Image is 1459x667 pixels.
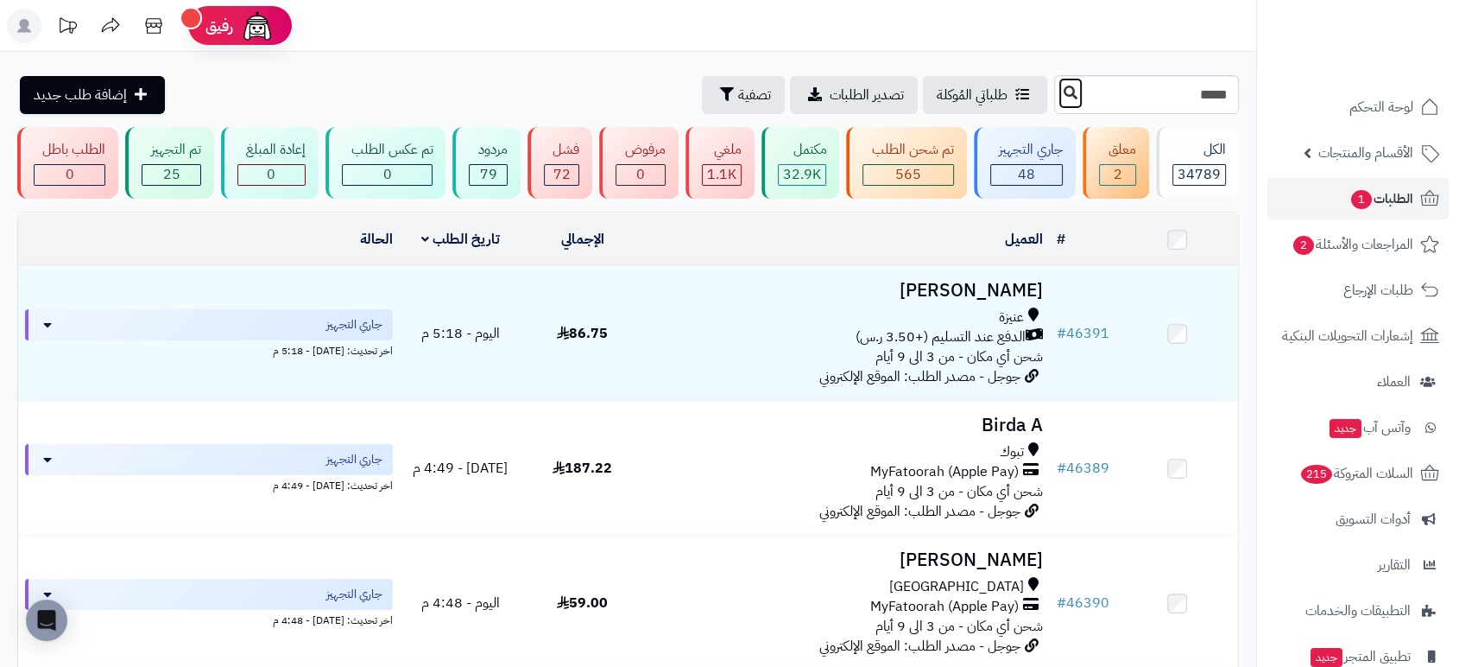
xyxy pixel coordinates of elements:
a: تم التجهيز 25 [122,127,217,199]
div: 0 [616,165,664,185]
span: 72 [553,164,571,185]
div: معلق [1099,140,1135,160]
span: اليوم - 4:48 م [421,593,500,613]
span: # [1057,458,1066,479]
a: المراجعات والأسئلة2 [1267,224,1449,265]
span: 0 [267,164,275,185]
a: لوحة التحكم [1267,86,1449,128]
a: جاري التجهيز 48 [970,127,1079,199]
span: 32.9K [783,164,821,185]
a: إشعارات التحويلات البنكية [1267,315,1449,357]
div: 2 [1100,165,1134,185]
span: جديد [1311,648,1342,667]
a: # [1057,229,1065,250]
span: اليوم - 5:18 م [421,323,500,344]
a: الإجمالي [561,229,604,250]
span: وآتس آب [1328,416,1411,440]
span: جاري التجهيز [326,316,382,333]
span: جاري التجهيز [326,451,382,468]
a: العملاء [1267,361,1449,403]
div: الطلب باطل [34,140,105,160]
span: العملاء [1377,370,1411,394]
span: 86.75 [557,323,608,344]
span: 565 [895,164,921,185]
span: المراجعات والأسئلة [1292,232,1413,257]
span: تصدير الطلبات [830,85,904,105]
div: 0 [35,165,104,185]
button: تصفية [702,76,785,114]
a: الحالة [360,229,393,250]
a: معلق 2 [1079,127,1152,199]
span: 0 [66,164,74,185]
a: تاريخ الطلب [421,229,500,250]
div: 32863 [779,165,825,185]
span: 34789 [1178,164,1221,185]
a: التطبيقات والخدمات [1267,590,1449,632]
span: 48 [1018,164,1035,185]
span: إضافة طلب جديد [34,85,127,105]
span: 215 [1301,465,1332,484]
div: مردود [469,140,507,160]
span: جوجل - مصدر الطلب: الموقع الإلكتروني [819,366,1020,387]
div: إعادة المبلغ [237,140,306,160]
a: الطلبات1 [1267,178,1449,219]
div: تم التجهيز [142,140,200,160]
span: جاري التجهيز [326,586,382,603]
span: تصفية [738,85,771,105]
span: 25 [163,164,180,185]
div: فشل [544,140,579,160]
a: العميل [1005,229,1043,250]
div: مكتمل [778,140,826,160]
div: مرفوض [616,140,665,160]
span: 1.1K [707,164,736,185]
div: اخر تحديث: [DATE] - 5:18 م [25,340,393,359]
div: اخر تحديث: [DATE] - 4:49 م [25,475,393,493]
span: تبوك [1000,442,1024,462]
span: MyFatoorah (Apple Pay) [870,597,1019,617]
div: تم شحن الطلب [862,140,953,160]
div: اخر تحديث: [DATE] - 4:48 م [25,610,393,628]
span: الدفع عند التسليم (+3.50 ر.س) [856,327,1026,347]
a: الطلب باطل 0 [14,127,122,199]
h3: [PERSON_NAME] [650,281,1043,301]
span: 79 [480,164,497,185]
div: 48 [991,165,1062,185]
a: أدوات التسويق [1267,499,1449,540]
span: رفيق [205,16,233,36]
span: جوجل - مصدر الطلب: الموقع الإلكتروني [819,636,1020,657]
div: Open Intercom Messenger [26,600,67,641]
a: السلات المتروكة215 [1267,453,1449,494]
a: طلبات الإرجاع [1267,270,1449,311]
img: logo-2.png [1342,48,1443,85]
span: التطبيقات والخدمات [1305,599,1411,623]
span: لوحة التحكم [1349,95,1413,119]
span: طلبات الإرجاع [1343,278,1413,302]
span: التقارير [1378,553,1411,577]
span: # [1057,593,1066,613]
h3: [PERSON_NAME] [650,550,1043,570]
span: شحن أي مكان - من 3 الى 9 أيام [875,616,1043,637]
span: عنيزة [999,308,1024,327]
a: #46389 [1057,458,1109,479]
span: طلباتي المُوكلة [937,85,1007,105]
span: الأقسام والمنتجات [1318,141,1413,165]
span: 0 [636,164,645,185]
div: ملغي [702,140,742,160]
div: 565 [863,165,952,185]
span: 2 [1113,164,1121,185]
span: [DATE] - 4:49 م [413,458,508,479]
div: الكل [1172,140,1226,160]
a: الكل34789 [1153,127,1242,199]
span: 2 [1293,236,1314,255]
div: 0 [238,165,305,185]
a: وآتس آبجديد [1267,407,1449,448]
a: إعادة المبلغ 0 [218,127,322,199]
span: إشعارات التحويلات البنكية [1282,324,1413,348]
a: تحديثات المنصة [46,9,89,48]
span: شحن أي مكان - من 3 الى 9 أيام [875,346,1043,367]
div: 72 [545,165,578,185]
span: 0 [383,164,392,185]
div: 0 [343,165,432,185]
span: جوجل - مصدر الطلب: الموقع الإلكتروني [819,501,1020,522]
div: 25 [142,165,199,185]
